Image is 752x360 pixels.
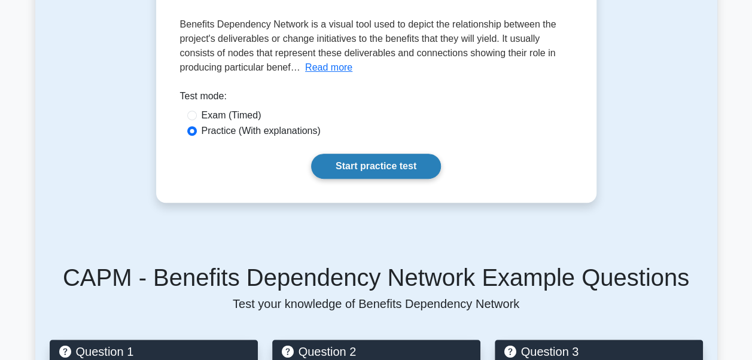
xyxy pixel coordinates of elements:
[202,124,321,138] label: Practice (With explanations)
[282,344,471,359] h5: Question 2
[59,344,248,359] h5: Question 1
[180,89,573,108] div: Test mode:
[311,154,441,179] a: Start practice test
[202,108,261,123] label: Exam (Timed)
[50,297,703,311] p: Test your knowledge of Benefits Dependency Network
[50,263,703,292] h5: CAPM - Benefits Dependency Network Example Questions
[504,344,693,359] h5: Question 3
[180,19,556,72] span: Benefits Dependency Network is a visual tool used to depict the relationship between the project'...
[305,60,352,75] button: Read more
